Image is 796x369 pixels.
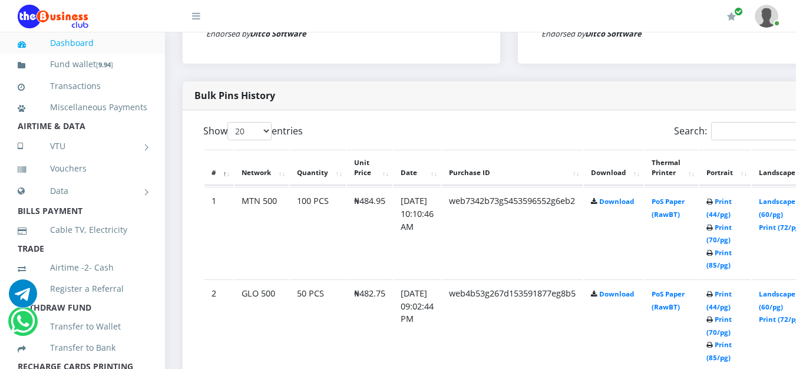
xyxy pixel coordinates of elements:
a: Print (44/pg) [706,289,732,311]
select: Showentries [227,122,272,140]
th: Date: activate to sort column ascending [394,150,441,186]
td: MTN 500 [234,187,289,278]
a: Print (44/pg) [706,197,732,219]
i: Renew/Upgrade Subscription [727,12,736,21]
a: Transactions [18,73,147,100]
th: #: activate to sort column descending [204,150,233,186]
th: Unit Price: activate to sort column ascending [347,150,392,186]
strong: Ditco Software [250,28,306,39]
a: VTU [18,131,147,161]
small: [ ] [96,60,113,69]
a: Download [599,197,634,206]
td: 1 [204,187,233,278]
a: PoS Paper (RawBT) [652,289,685,311]
a: Landscape (60/pg) [759,197,795,219]
td: [DATE] 10:10:46 AM [394,187,441,278]
a: Download [599,289,634,298]
th: Thermal Printer: activate to sort column ascending [645,150,698,186]
a: Print (85/pg) [706,248,732,270]
a: Landscape (60/pg) [759,289,795,311]
th: Network: activate to sort column ascending [234,150,289,186]
a: Register a Referral [18,275,147,302]
img: User [755,5,778,28]
a: Print (85/pg) [706,340,732,362]
td: 100 PCS [290,187,346,278]
a: Chat for support [11,316,35,335]
strong: Bulk Pins History [194,89,275,102]
a: Miscellaneous Payments [18,94,147,121]
strong: Ditco Software [585,28,642,39]
img: Logo [18,5,88,28]
td: ₦484.95 [347,187,392,278]
a: Transfer to Bank [18,334,147,361]
a: Vouchers [18,155,147,182]
a: Print (70/pg) [706,315,732,337]
a: Cable TV, Electricity [18,216,147,243]
span: Renew/Upgrade Subscription [734,7,743,16]
a: Transfer to Wallet [18,313,147,340]
a: Print (70/pg) [706,223,732,245]
b: 9.94 [98,60,111,69]
th: Quantity: activate to sort column ascending [290,150,346,186]
a: Airtime -2- Cash [18,254,147,281]
a: Data [18,176,147,206]
a: Dashboard [18,29,147,57]
small: Endorsed by [541,28,642,39]
td: web7342b73g5453596552g6eb2 [442,187,583,278]
label: Show entries [203,122,303,140]
th: Portrait: activate to sort column ascending [699,150,751,186]
small: Endorsed by [206,28,306,39]
th: Purchase ID: activate to sort column ascending [442,150,583,186]
a: PoS Paper (RawBT) [652,197,685,219]
a: Fund wallet[9.94] [18,51,147,78]
th: Download: activate to sort column ascending [584,150,643,186]
a: Chat for support [9,288,37,308]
